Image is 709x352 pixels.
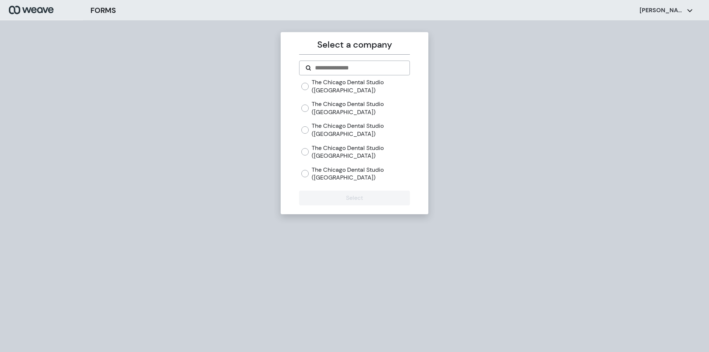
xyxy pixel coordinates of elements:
[640,6,684,14] p: [PERSON_NAME]
[299,191,410,205] button: Select
[312,122,410,138] label: The Chicago Dental Studio ([GEOGRAPHIC_DATA])
[312,78,410,94] label: The Chicago Dental Studio ([GEOGRAPHIC_DATA])
[312,100,410,116] label: The Chicago Dental Studio ([GEOGRAPHIC_DATA])
[312,166,410,182] label: The Chicago Dental Studio ([GEOGRAPHIC_DATA])
[299,38,410,51] p: Select a company
[90,5,116,16] h3: FORMS
[312,144,410,160] label: The Chicago Dental Studio ([GEOGRAPHIC_DATA])
[314,64,403,72] input: Search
